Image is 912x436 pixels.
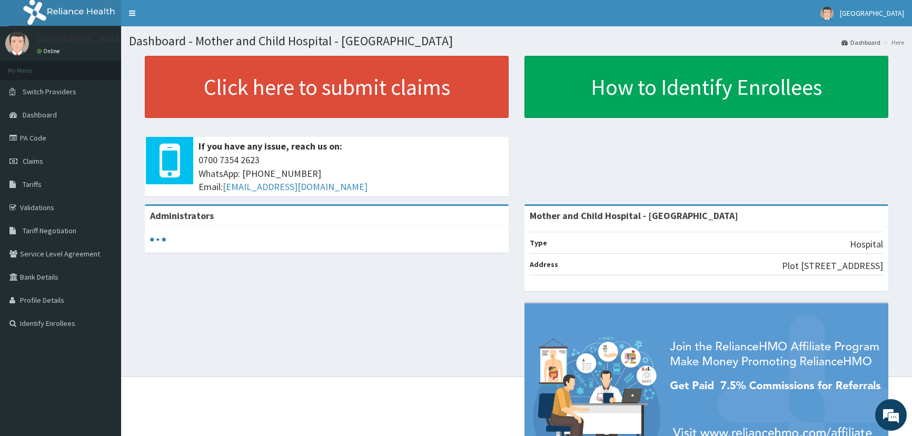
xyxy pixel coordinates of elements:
span: 0700 7354 2623 WhatsApp: [PHONE_NUMBER] Email: [199,153,503,194]
p: Plot [STREET_ADDRESS] [782,259,883,273]
b: Address [530,260,558,269]
img: User Image [820,7,834,20]
a: How to Identify Enrollees [524,56,888,118]
strong: Mother and Child Hospital - [GEOGRAPHIC_DATA] [530,210,738,222]
p: [GEOGRAPHIC_DATA] [37,34,124,44]
b: Type [530,238,547,247]
a: Dashboard [841,38,880,47]
p: Hospital [850,237,883,251]
b: Administrators [150,210,214,222]
svg: audio-loading [150,232,166,247]
span: Tariff Negotiation [23,226,76,235]
span: Claims [23,156,43,166]
span: [GEOGRAPHIC_DATA] [840,8,904,18]
a: [EMAIL_ADDRESS][DOMAIN_NAME] [223,181,368,193]
a: Online [37,47,62,55]
span: Tariffs [23,180,42,189]
a: Click here to submit claims [145,56,509,118]
h1: Dashboard - Mother and Child Hospital - [GEOGRAPHIC_DATA] [129,34,904,48]
li: Here [881,38,904,47]
span: Switch Providers [23,87,76,96]
img: User Image [5,32,29,55]
b: If you have any issue, reach us on: [199,140,342,152]
span: Dashboard [23,110,57,120]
